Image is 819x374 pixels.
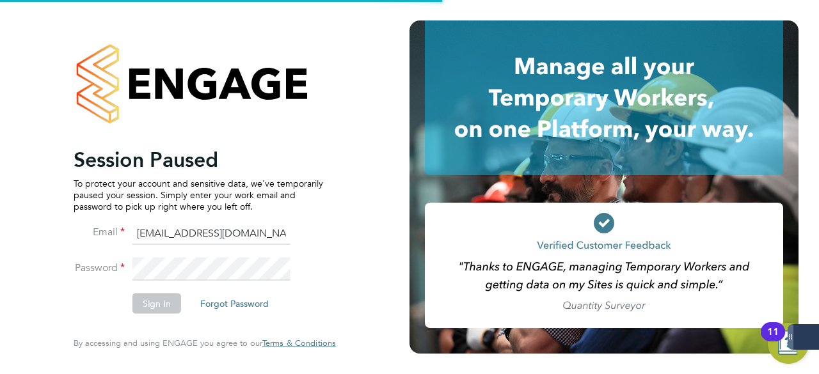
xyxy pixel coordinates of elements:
label: Email [74,226,125,239]
label: Password [74,261,125,275]
div: 11 [767,332,779,348]
p: To protect your account and sensitive data, we've temporarily paused your session. Simply enter y... [74,177,323,212]
h2: Session Paused [74,146,323,172]
button: Sign In [132,293,181,314]
input: Enter your work email... [132,222,290,245]
a: Terms & Conditions [262,338,336,348]
span: By accessing and using ENGAGE you agree to our [74,338,336,348]
button: Forgot Password [190,293,279,314]
button: Open Resource Center, 11 new notifications [768,323,809,364]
